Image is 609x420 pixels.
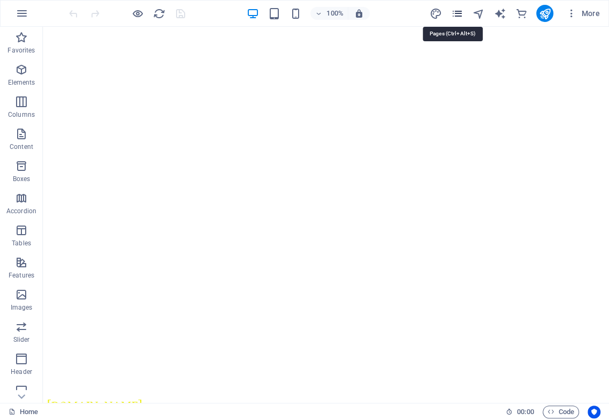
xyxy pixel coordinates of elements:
span: 00 00 [517,406,534,418]
p: Elements [8,78,35,87]
i: Publish [538,7,551,20]
button: design [429,7,442,20]
span: Code [547,406,574,418]
span: : [524,408,526,416]
button: commerce [515,7,528,20]
button: Usercentrics [588,406,600,418]
button: 100% [310,7,348,20]
i: Design (Ctrl+Alt+Y) [429,7,441,20]
p: Header [11,367,32,376]
button: More [562,5,604,22]
p: Columns [8,110,35,119]
p: Favorites [7,46,35,55]
i: On resize automatically adjust zoom level to fit chosen device. [354,9,364,18]
button: pages [451,7,463,20]
button: text_generator [493,7,506,20]
p: Tables [12,239,31,247]
i: AI Writer [493,7,506,20]
button: publish [536,5,553,22]
p: Features [9,271,34,280]
p: Slider [13,335,30,344]
h6: 100% [326,7,344,20]
a: Click to cancel selection. Double-click to open Pages [9,406,38,418]
p: Images [11,303,33,312]
i: Navigator [472,7,484,20]
button: Click here to leave preview mode and continue editing [131,7,144,20]
p: Boxes [13,175,31,183]
button: reload [153,7,165,20]
i: Commerce [515,7,527,20]
h6: Session time [506,406,534,418]
p: Accordion [6,207,36,215]
button: Code [543,406,579,418]
p: Content [10,142,33,151]
button: navigator [472,7,485,20]
i: Reload page [153,7,165,20]
span: More [566,8,600,19]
